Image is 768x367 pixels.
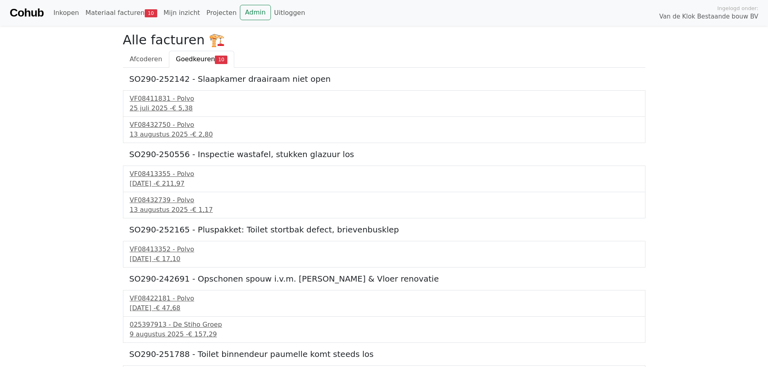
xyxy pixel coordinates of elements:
[129,149,639,159] h5: SO290-250556 - Inspectie wastafel, stukken glazuur los
[130,330,639,339] div: 9 augustus 2025 -
[717,4,758,12] span: Ingelogd onder:
[130,205,639,215] div: 13 augustus 2025 -
[129,225,639,234] h5: SO290-252165 - Pluspakket: Toilet stortbak defect, brievenbusklep
[123,32,645,48] h2: Alle facturen 🏗️
[130,179,639,189] div: [DATE] -
[129,349,639,359] h5: SO290-251788 - Toilet binnendeur paumelle komt steeds los
[130,94,639,113] a: VF08411831 - Polvo25 juli 2025 -€ 5,38
[130,195,639,205] div: VF08432739 - Polvo
[240,5,271,20] a: Admin
[169,51,234,68] a: Goedkeuren10
[123,51,169,68] a: Afcoderen
[130,320,639,330] div: 025397913 - De Stiho Groep
[130,55,162,63] span: Afcoderen
[130,245,639,264] a: VF08413352 - Polvo[DATE] -€ 17,10
[10,3,44,23] a: Cohub
[130,195,639,215] a: VF08432739 - Polvo13 augustus 2025 -€ 1,17
[160,5,204,21] a: Mijn inzicht
[129,274,639,284] h5: SO290-242691 - Opschonen spouw i.v.m. [PERSON_NAME] & Vloer renovatie
[130,254,639,264] div: [DATE] -
[156,255,180,263] span: € 17,10
[203,5,240,21] a: Projecten
[188,330,217,338] span: € 157,29
[659,12,758,21] span: Van de Klok Bestaande bouw BV
[172,104,193,112] span: € 5,38
[130,320,639,339] a: 025397913 - De Stiho Groep9 augustus 2025 -€ 157,29
[156,304,180,312] span: € 47,68
[271,5,308,21] a: Uitloggen
[192,206,213,214] span: € 1,17
[130,130,639,139] div: 13 augustus 2025 -
[130,294,639,303] div: VF08422181 - Polvo
[130,120,639,130] div: VF08432750 - Polvo
[129,74,639,84] h5: SO290-252142 - Slaapkamer draairaam niet open
[130,120,639,139] a: VF08432750 - Polvo13 augustus 2025 -€ 2,80
[176,55,215,63] span: Goedkeuren
[50,5,82,21] a: Inkopen
[192,131,213,138] span: € 2,80
[82,5,160,21] a: Materiaal facturen10
[130,169,639,189] a: VF08413355 - Polvo[DATE] -€ 211,97
[145,9,157,17] span: 10
[130,104,639,113] div: 25 juli 2025 -
[130,94,639,104] div: VF08411831 - Polvo
[215,56,227,64] span: 10
[130,294,639,313] a: VF08422181 - Polvo[DATE] -€ 47,68
[130,245,639,254] div: VF08413352 - Polvo
[130,303,639,313] div: [DATE] -
[156,180,184,187] span: € 211,97
[130,169,639,179] div: VF08413355 - Polvo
